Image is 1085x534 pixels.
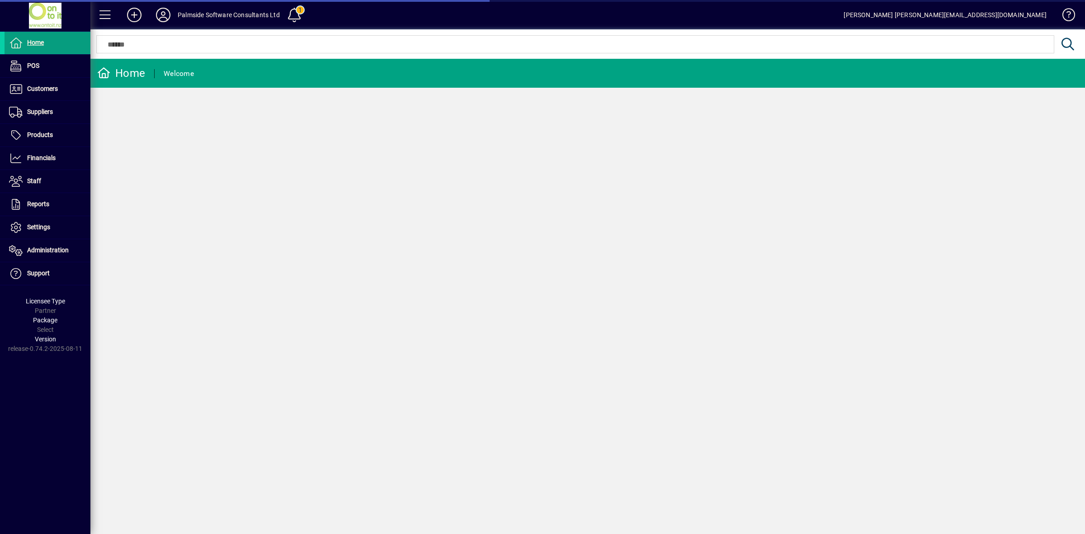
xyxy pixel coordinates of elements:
[27,154,56,161] span: Financials
[149,7,178,23] button: Profile
[178,8,280,22] div: Palmside Software Consultants Ltd
[164,66,194,81] div: Welcome
[5,216,90,239] a: Settings
[27,246,69,254] span: Administration
[844,8,1047,22] div: [PERSON_NAME] [PERSON_NAME][EMAIL_ADDRESS][DOMAIN_NAME]
[5,55,90,77] a: POS
[26,298,65,305] span: Licensee Type
[27,108,53,115] span: Suppliers
[1056,2,1074,31] a: Knowledge Base
[33,317,57,324] span: Package
[27,269,50,277] span: Support
[5,262,90,285] a: Support
[5,147,90,170] a: Financials
[5,239,90,262] a: Administration
[27,62,39,69] span: POS
[5,78,90,100] a: Customers
[27,85,58,92] span: Customers
[97,66,145,80] div: Home
[27,131,53,138] span: Products
[35,336,56,343] span: Version
[27,177,41,184] span: Staff
[5,124,90,146] a: Products
[5,170,90,193] a: Staff
[120,7,149,23] button: Add
[27,223,50,231] span: Settings
[27,39,44,46] span: Home
[5,101,90,123] a: Suppliers
[27,200,49,208] span: Reports
[5,193,90,216] a: Reports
